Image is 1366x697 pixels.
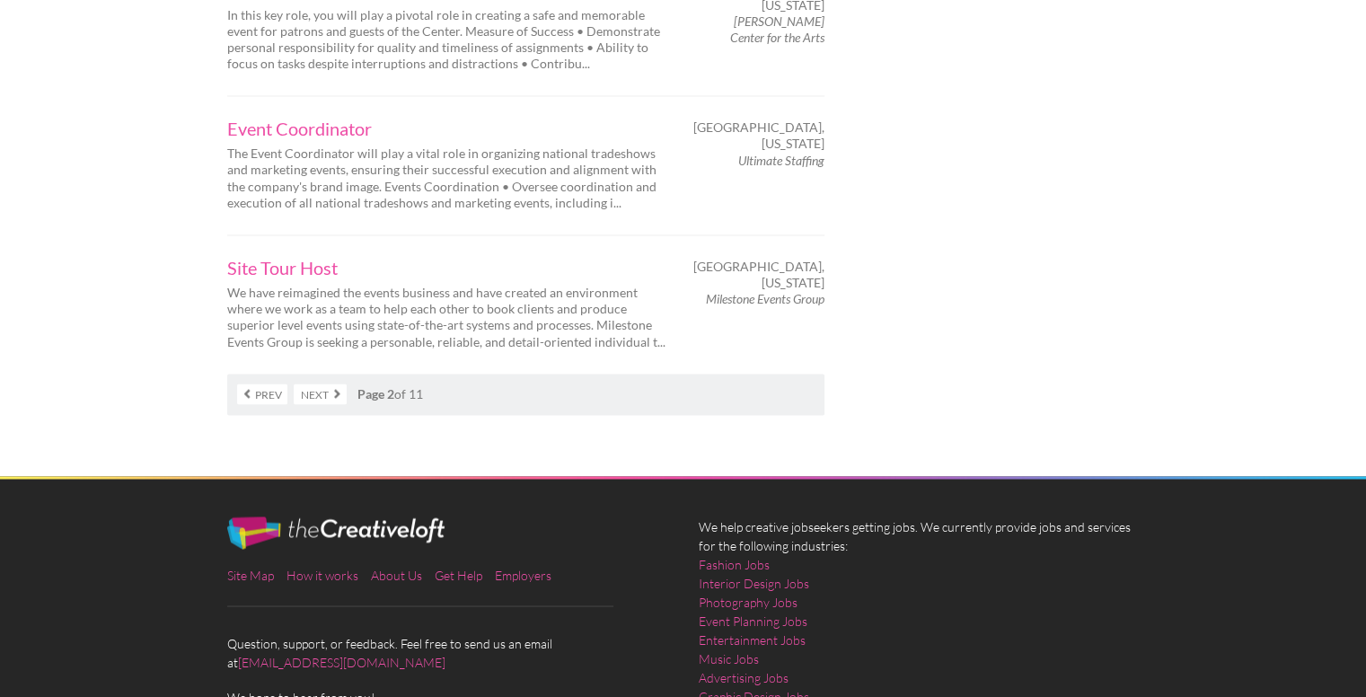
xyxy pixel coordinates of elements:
[227,119,667,137] a: Event Coordinator
[227,146,667,211] p: The Event Coordinator will play a vital role in organizing national tradeshows and marketing even...
[706,291,824,306] em: Milestone Events Group
[699,667,789,686] a: Advertising Jobs
[357,385,394,401] strong: Page 2
[435,567,482,582] a: Get Help
[237,384,287,404] a: Prev
[294,384,347,404] a: Next
[238,654,445,669] a: [EMAIL_ADDRESS][DOMAIN_NAME]
[286,567,358,582] a: How it works
[693,259,824,291] span: [GEOGRAPHIC_DATA], [US_STATE]
[371,567,422,582] a: About Us
[227,516,445,549] img: The Creative Loft
[699,648,759,667] a: Music Jobs
[227,567,274,582] a: Site Map
[738,153,824,168] em: Ultimate Staffing
[693,119,824,152] span: [GEOGRAPHIC_DATA], [US_STATE]
[699,554,770,573] a: Fashion Jobs
[699,630,806,648] a: Entertainment Jobs
[699,592,798,611] a: Photography Jobs
[699,573,809,592] a: Interior Design Jobs
[730,13,824,45] em: [PERSON_NAME] Center for the Arts
[495,567,551,582] a: Employers
[227,285,667,350] p: We have reimagined the events business and have created an environment where we work as a team to...
[699,611,807,630] a: Event Planning Jobs
[227,259,667,277] a: Site Tour Host
[227,374,824,415] nav: of 11
[227,7,667,73] p: In this key role, you will play a pivotal role in creating a safe and memorable event for patrons...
